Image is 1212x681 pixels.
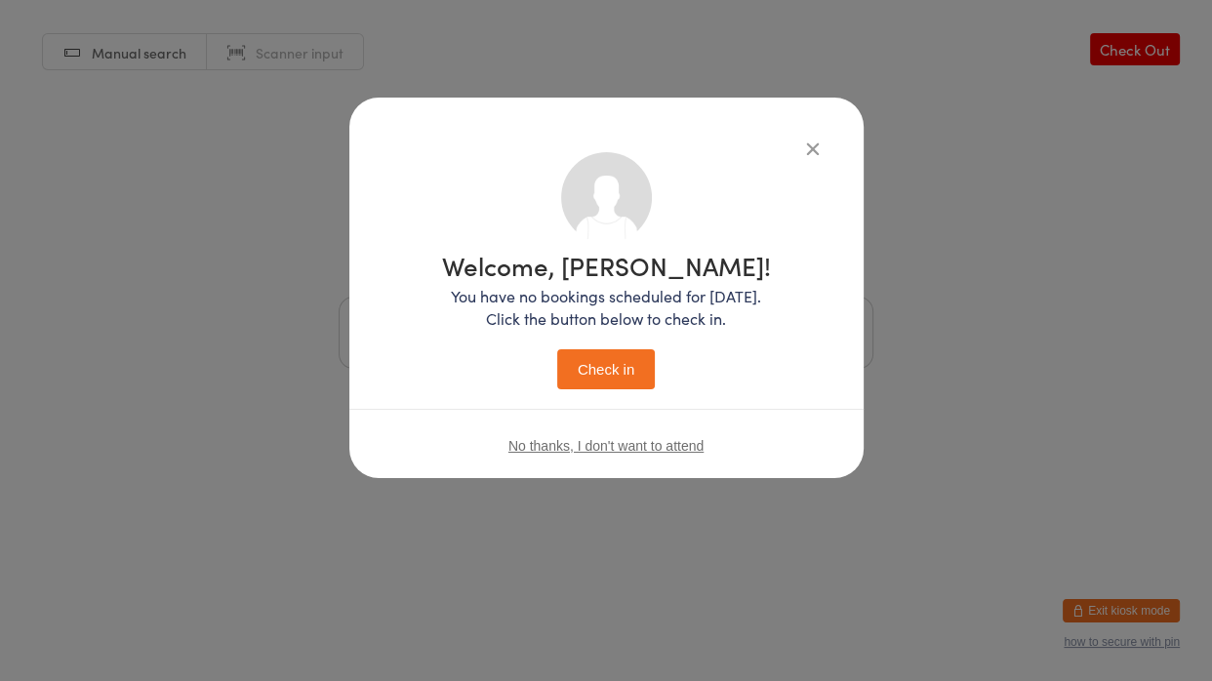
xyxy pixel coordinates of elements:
h1: Welcome, [PERSON_NAME]! [442,253,771,278]
button: Check in [557,349,655,389]
button: No thanks, I don't want to attend [508,438,704,454]
img: no_photo.png [561,152,652,243]
p: You have no bookings scheduled for [DATE]. Click the button below to check in. [442,285,771,330]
